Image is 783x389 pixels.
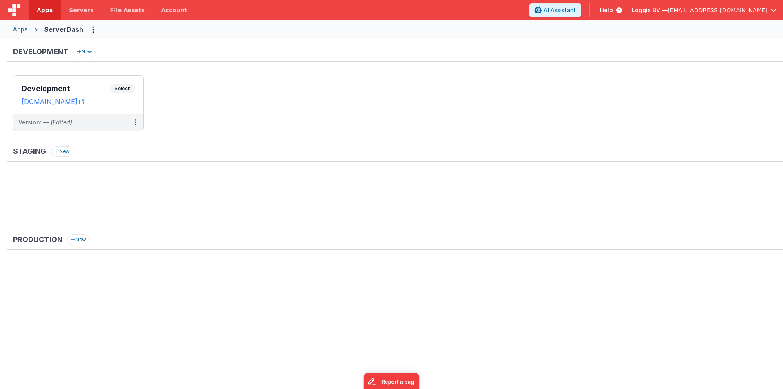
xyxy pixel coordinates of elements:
h3: Production [13,236,62,244]
h3: Development [22,84,110,93]
button: Options [86,23,100,36]
button: New [73,47,96,57]
span: Select [110,84,135,93]
div: ServerDash [44,24,83,34]
button: New [67,234,90,245]
span: Apps [37,6,53,14]
span: [EMAIL_ADDRESS][DOMAIN_NAME] [668,6,768,14]
span: (Edited) [51,119,72,126]
button: Loggix BV — [EMAIL_ADDRESS][DOMAIN_NAME] [632,6,776,14]
span: AI Assistant [544,6,576,14]
span: Loggix BV — [632,6,668,14]
a: [DOMAIN_NAME] [22,98,84,106]
h3: Development [13,48,69,56]
span: Help [600,6,613,14]
div: Apps [13,25,28,33]
span: File Assets [110,6,145,14]
span: Servers [69,6,93,14]
h3: Staging [13,147,46,156]
div: Version: — [18,118,72,127]
button: AI Assistant [529,3,581,17]
button: New [51,146,73,157]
